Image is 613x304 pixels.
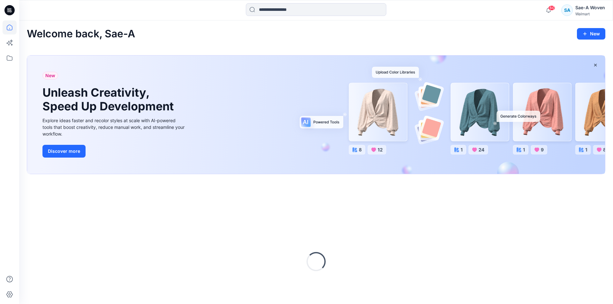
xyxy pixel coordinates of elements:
div: Walmart [575,11,605,16]
span: 60 [548,5,555,11]
div: SA [561,4,573,16]
span: New [45,72,55,79]
div: Explore ideas faster and recolor styles at scale with AI-powered tools that boost creativity, red... [42,117,186,137]
button: Discover more [42,145,86,158]
h1: Unleash Creativity, Speed Up Development [42,86,177,113]
h2: Welcome back, Sae-A [27,28,135,40]
a: Discover more [42,145,186,158]
div: Sae-A Woven [575,4,605,11]
button: New [577,28,605,40]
